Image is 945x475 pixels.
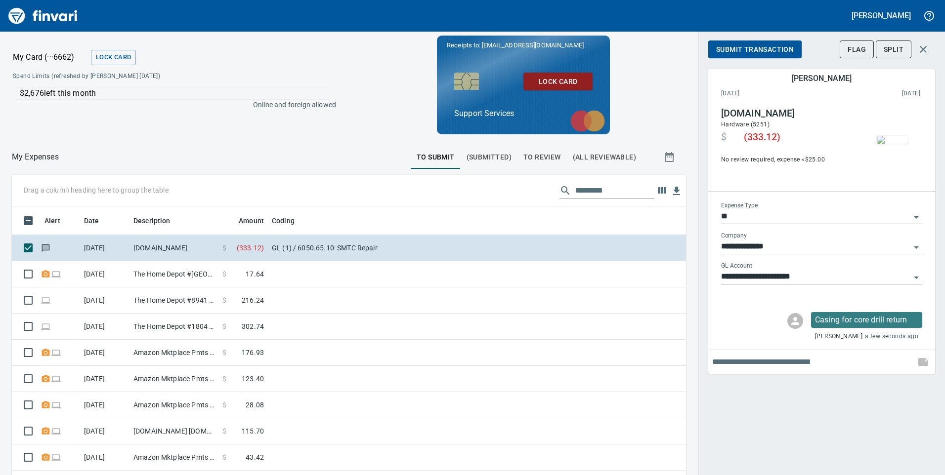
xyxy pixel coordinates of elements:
span: Online transaction [51,271,61,277]
td: The Home Depot #[GEOGRAPHIC_DATA] [129,261,218,287]
span: Online transaction [51,454,61,460]
span: Split [884,43,903,56]
td: The Home Depot #1804 Meridian ID [129,314,218,340]
span: [EMAIL_ADDRESS][DOMAIN_NAME] [481,40,585,50]
span: 123.40 [242,374,264,384]
p: Drag a column heading here to group the table [24,185,169,195]
span: $ [222,348,226,357]
td: [DATE] [80,418,129,444]
span: Description [133,215,171,227]
nav: breadcrumb [12,151,59,163]
td: [DOMAIN_NAME] [DOMAIN_NAME][URL] WA [129,418,218,444]
button: Download Table [669,184,684,198]
p: My Card (···6662) [13,51,87,63]
span: Receipt Required [41,375,51,382]
span: $ [222,321,226,331]
td: [DATE] [80,287,129,314]
button: Lock Card [523,73,593,91]
h5: [PERSON_NAME] [792,73,851,83]
p: Online and foreign allowed [5,100,336,110]
button: Split [876,40,911,59]
span: [DATE] [721,89,821,99]
span: To Submit [417,151,455,163]
span: ( 333.12 ) [237,243,264,253]
span: No review required, expense < $25.00 [721,155,850,165]
button: Submit Transaction [708,40,802,59]
span: Coding [272,215,295,227]
td: Amazon Mktplace Pmts [DOMAIN_NAME][URL] WA [129,366,218,392]
label: GL Account [721,263,752,269]
span: (All Reviewable) [573,151,636,163]
p: My Expenses [12,151,59,163]
td: [DATE] [80,444,129,471]
td: Amazon Mktplace Pmts [DOMAIN_NAME][URL] WA [129,392,218,418]
span: Date [84,215,112,227]
span: Date [84,215,99,227]
td: [DATE] [80,392,129,418]
span: Receipt Required [41,271,51,277]
td: [DATE] [80,235,129,261]
span: $ [222,400,226,410]
h5: [PERSON_NAME] [852,10,911,21]
span: Hardware (5251) [721,121,770,128]
td: Amazon Mktplace Pmts [DOMAIN_NAME][URL] WA [129,340,218,366]
span: 176.93 [242,348,264,357]
span: a few seconds ago [865,332,918,342]
img: receipts%2Ftapani%2F2025-08-14%2FdDaZX8JUyyeI0KH0W5cbBD8H2fn2__YnH5xwsRhMalovgpWkgC_1.jpg [877,136,908,144]
span: This charge was settled by the merchant and appears on the 2025/08/16 statement. [821,89,921,99]
span: Receipt Required [41,454,51,460]
p: Casing for core drill return [815,314,918,326]
p: Receipts to: [447,40,600,50]
label: Company [721,233,747,239]
span: Alert [44,215,73,227]
p: $2,676 left this month [20,87,330,99]
div: Click for options [811,312,922,328]
span: Flag [848,43,866,56]
span: $ [222,452,226,462]
button: Choose columns to display [654,183,669,198]
button: Open [909,210,923,224]
span: Lock Card [531,76,585,88]
span: 43.42 [246,452,264,462]
button: [PERSON_NAME] [849,8,913,23]
button: Flag [840,40,874,59]
span: Online transaction [51,349,61,356]
button: Open [909,271,923,284]
span: $ [222,374,226,384]
span: Receipt Required [41,428,51,434]
td: Amazon Mktplace Pmts [DOMAIN_NAME][URL] WA [129,444,218,471]
span: Lock Card [96,52,131,63]
span: Coding [272,215,307,227]
button: Close transaction [911,38,935,61]
span: Submit Transaction [716,43,794,56]
span: 17.64 [246,269,264,279]
span: 115.70 [242,426,264,436]
span: Receipt Required [41,401,51,408]
span: $ [721,131,727,143]
span: $ [222,295,226,305]
span: Online transaction [51,428,61,434]
span: 28.08 [246,400,264,410]
p: Support Services [454,108,593,119]
td: The Home Depot #8941 Nampa ID [129,287,218,314]
span: To Review [523,151,561,163]
label: Expense Type [721,203,758,209]
img: mastercard.svg [565,105,610,137]
span: Online transaction [41,323,51,329]
h4: [DOMAIN_NAME] [721,108,850,119]
span: Online transaction [51,375,61,382]
span: Amount [226,215,264,227]
button: Open [909,240,923,254]
td: [DATE] [80,261,129,287]
td: [DATE] [80,366,129,392]
td: GL (1) / 6050.65.10: SMTC Repair [268,235,515,261]
span: Online transaction [51,401,61,408]
span: ( 333.12 ) [744,131,780,143]
button: Lock Card [91,50,136,65]
td: [DATE] [80,314,129,340]
span: Amount [239,215,264,227]
td: [DOMAIN_NAME] [129,235,218,261]
button: Show transactions within a particular date range [654,145,686,169]
span: Has messages [41,244,51,251]
span: Description [133,215,183,227]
